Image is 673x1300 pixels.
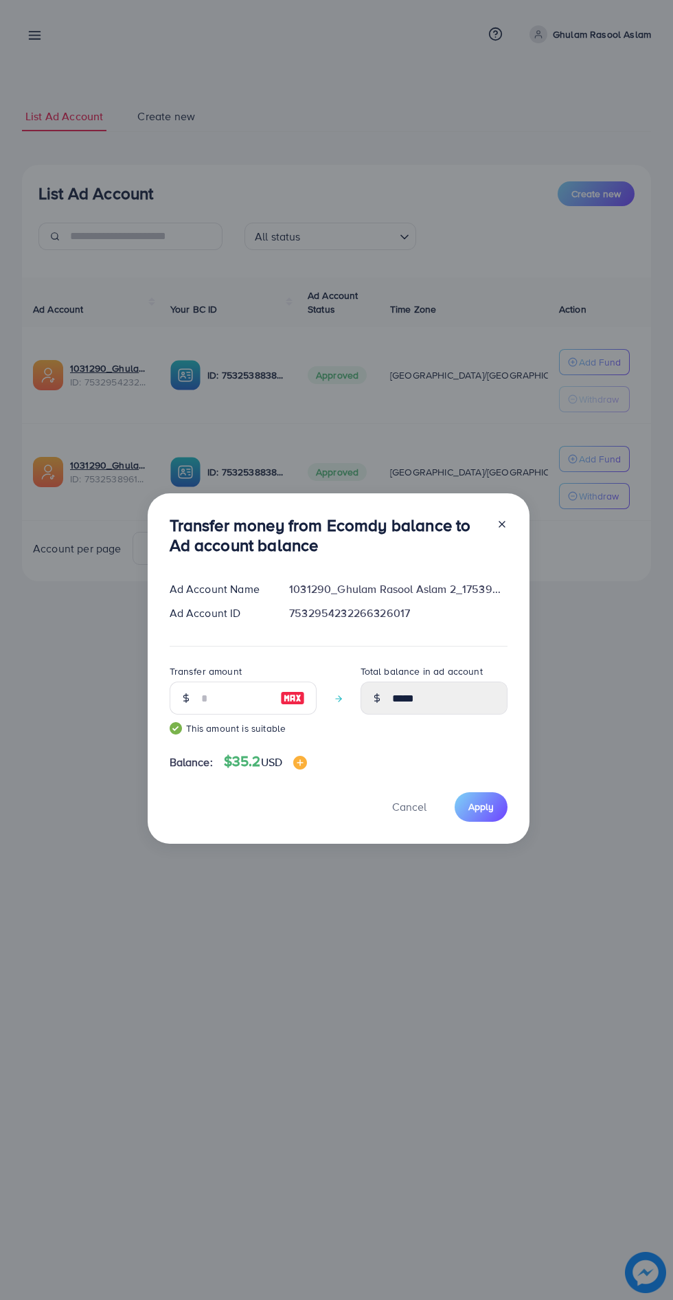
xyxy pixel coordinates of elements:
[170,515,486,555] h3: Transfer money from Ecomdy balance to Ad account balance
[392,799,426,814] span: Cancel
[468,800,494,814] span: Apply
[293,756,307,770] img: image
[278,581,518,597] div: 1031290_Ghulam Rasool Aslam 2_1753902599199
[455,792,507,822] button: Apply
[278,605,518,621] div: 7532954232266326017
[280,690,305,706] img: image
[159,605,279,621] div: Ad Account ID
[159,581,279,597] div: Ad Account Name
[261,754,282,770] span: USD
[170,721,317,735] small: This amount is suitable
[224,753,307,770] h4: $35.2
[170,664,242,678] label: Transfer amount
[361,664,483,678] label: Total balance in ad account
[375,792,444,822] button: Cancel
[170,722,182,735] img: guide
[170,754,213,770] span: Balance:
